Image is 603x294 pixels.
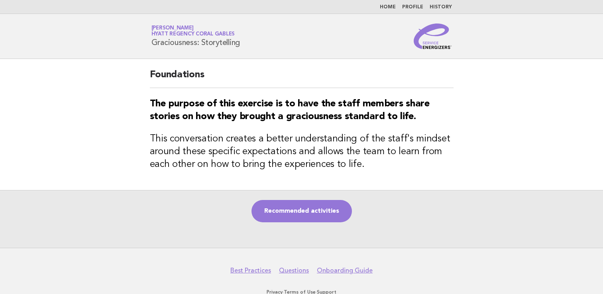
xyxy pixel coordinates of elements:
[151,32,235,37] span: Hyatt Regency Coral Gables
[150,69,454,88] h2: Foundations
[150,133,454,171] h3: This conversation creates a better understanding of the staff's mindset around these specific exp...
[279,267,309,274] a: Questions
[430,5,452,10] a: History
[380,5,396,10] a: Home
[151,26,240,47] h1: Graciousness: Storytelling
[251,200,352,222] a: Recommended activities
[150,99,430,122] strong: The purpose of this exercise is to have the staff members share stories on how they brought a gra...
[402,5,423,10] a: Profile
[317,267,373,274] a: Onboarding Guide
[151,25,235,37] a: [PERSON_NAME]Hyatt Regency Coral Gables
[414,24,452,49] img: Service Energizers
[230,267,271,274] a: Best Practices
